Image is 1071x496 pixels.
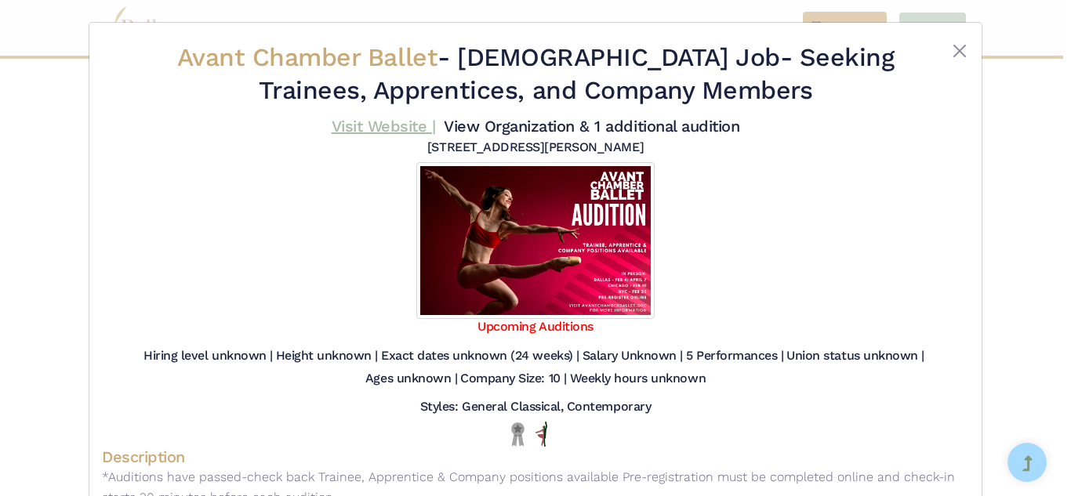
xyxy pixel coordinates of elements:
[786,348,924,364] h5: Union status unknown |
[444,117,739,136] a: View Organization & 1 additional audition
[365,371,457,387] h5: Ages unknown |
[427,139,644,156] h5: [STREET_ADDRESS][PERSON_NAME]
[535,422,547,447] img: All
[276,348,378,364] h5: Height unknown |
[420,399,651,415] h5: Styles: General Classical, Contemporary
[177,42,437,72] span: Avant Chamber Ballet
[174,42,897,107] h2: - - Seeking Trainees, Apprentices, and Company Members
[102,447,969,467] h4: Description
[460,371,566,387] h5: Company Size: 10 |
[950,42,969,60] button: Close
[583,348,683,364] h5: Salary Unknown |
[381,348,579,364] h5: Exact dates unknown (24 weeks) |
[686,348,783,364] h5: 5 Performances |
[508,422,528,446] img: Local
[332,117,436,136] a: Visit Website |
[416,162,655,319] img: Logo
[457,42,779,72] span: [DEMOGRAPHIC_DATA] Job
[477,319,593,334] a: Upcoming Auditions
[143,348,272,364] h5: Hiring level unknown |
[570,371,706,387] h5: Weekly hours unknown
